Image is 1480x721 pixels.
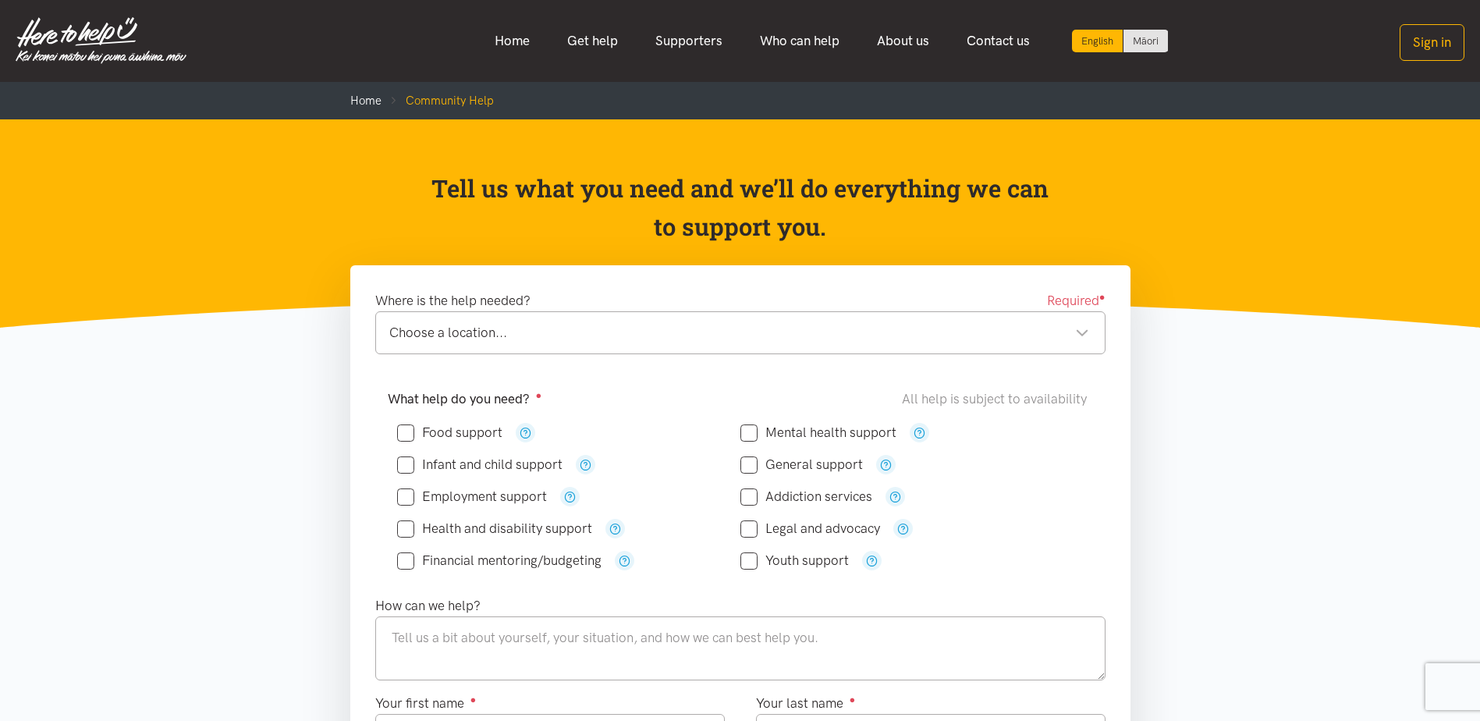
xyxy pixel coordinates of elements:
[375,595,481,616] label: How can we help?
[948,24,1049,58] a: Contact us
[375,693,477,714] label: Your first name
[389,322,1089,343] div: Choose a location...
[1072,30,1123,52] div: Current language
[476,24,548,58] a: Home
[740,522,880,535] label: Legal and advocacy
[375,290,531,311] label: Where is the help needed?
[740,554,849,567] label: Youth support
[350,94,382,108] a: Home
[388,389,542,410] label: What help do you need?
[637,24,741,58] a: Supporters
[536,389,542,401] sup: ●
[1123,30,1168,52] a: Switch to Te Reo Māori
[397,458,563,471] label: Infant and child support
[430,169,1050,247] p: Tell us what you need and we’ll do everything we can to support you.
[548,24,637,58] a: Get help
[850,694,856,705] sup: ●
[756,693,856,714] label: Your last name
[1099,291,1106,303] sup: ●
[16,17,186,64] img: Home
[1400,24,1464,61] button: Sign in
[902,389,1093,410] div: All help is subject to availability
[397,490,547,503] label: Employment support
[740,426,896,439] label: Mental health support
[470,694,477,705] sup: ●
[382,91,494,110] li: Community Help
[740,458,863,471] label: General support
[740,490,872,503] label: Addiction services
[1047,290,1106,311] span: Required
[397,426,502,439] label: Food support
[397,522,592,535] label: Health and disability support
[858,24,948,58] a: About us
[741,24,858,58] a: Who can help
[1072,30,1169,52] div: Language toggle
[397,554,602,567] label: Financial mentoring/budgeting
